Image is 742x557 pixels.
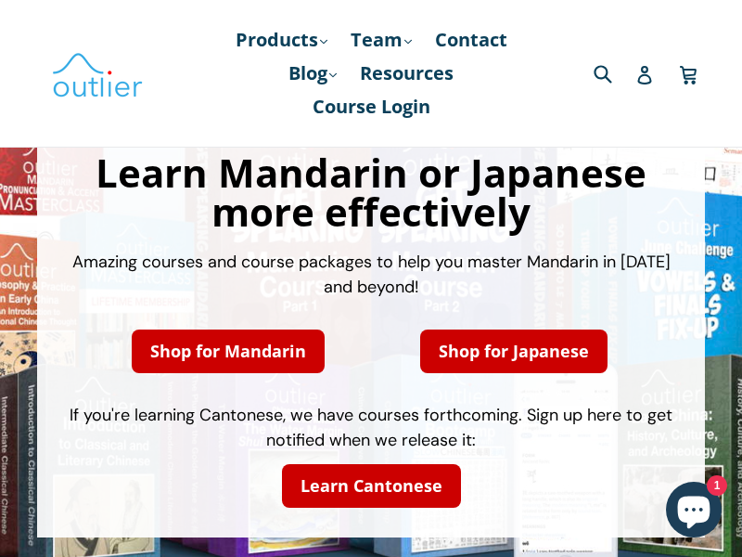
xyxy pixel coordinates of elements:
[282,464,461,508] a: Learn Cantonese
[660,482,727,542] inbox-online-store-chat: Shopify online store chat
[303,90,440,123] a: Course Login
[51,46,144,100] img: Outlier Linguistics
[70,404,672,451] span: If you're learning Cantonese, we have courses forthcoming. Sign up here to get notified when we r...
[132,330,325,373] a: Shop for Mandarin
[341,23,421,57] a: Team
[279,57,346,90] a: Blog
[351,57,463,90] a: Resources
[56,153,686,231] h1: Learn Mandarin or Japanese more effectively
[420,330,608,373] a: Shop for Japanese
[589,54,640,92] input: Search
[426,23,517,57] a: Contact
[226,23,337,57] a: Products
[72,251,671,298] span: Amazing courses and course packages to help you master Mandarin in [DATE] and beyond!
